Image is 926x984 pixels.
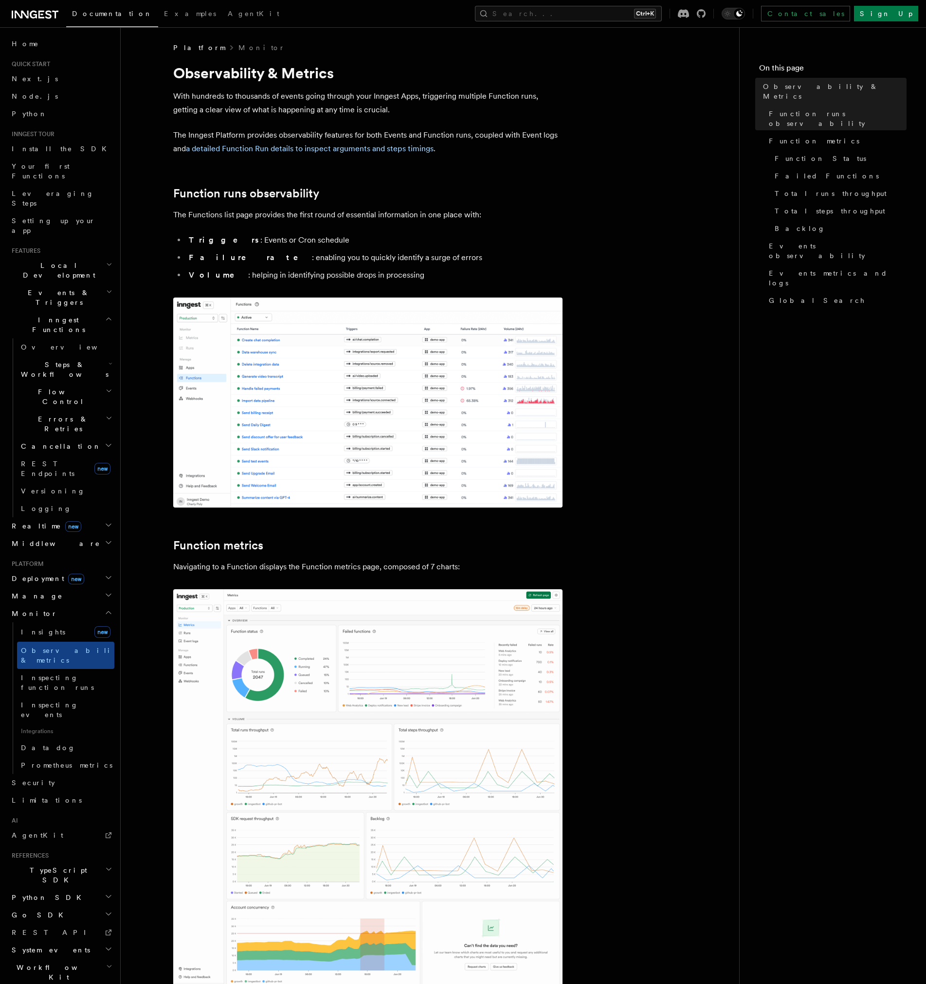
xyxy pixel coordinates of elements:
[186,268,563,282] li: : helping in identifying possible drops in processing
[8,517,114,535] button: Realtimenew
[8,945,90,955] span: System events
[775,224,825,233] span: Backlog
[8,893,87,902] span: Python SDK
[17,383,114,410] button: Flow Control
[8,852,49,860] span: References
[8,105,114,123] a: Python
[8,826,114,844] a: AgentKit
[8,861,114,889] button: TypeScript SDK
[765,292,907,309] a: Global Search
[186,144,434,153] a: a detailed Function Run details to inspect arguments and steps timings
[222,3,285,26] a: AgentKit
[771,185,907,202] a: Total runs throughput
[17,414,106,434] span: Errors & Retries
[8,774,114,791] a: Security
[17,500,114,517] a: Logging
[21,674,94,691] span: Inspecting function runs
[8,212,114,239] a: Setting up your app
[17,410,114,438] button: Errors & Retries
[775,171,879,181] span: Failed Functions
[765,105,907,132] a: Function runs observability
[17,338,114,356] a: Overview
[17,642,114,669] a: Observability & metrics
[854,6,918,21] a: Sign Up
[17,387,106,406] span: Flow Control
[8,288,106,307] span: Events & Triggers
[21,701,78,719] span: Inspecting events
[66,3,158,27] a: Documentation
[72,10,152,18] span: Documentation
[17,669,114,696] a: Inspecting function runs
[8,338,114,517] div: Inngest Functions
[8,889,114,906] button: Python SDK
[8,609,57,618] span: Monitor
[17,438,114,455] button: Cancellation
[8,70,114,88] a: Next.js
[21,460,74,477] span: REST Endpoints
[775,154,866,163] span: Function Status
[8,570,114,587] button: Deploymentnew
[8,60,50,68] span: Quick start
[769,268,907,288] span: Events metrics and logs
[8,560,44,568] span: Platform
[12,796,82,804] span: Limitations
[771,220,907,237] a: Backlog
[8,574,84,583] span: Deployment
[17,455,114,482] a: REST Endpointsnew
[8,315,105,334] span: Inngest Functions
[8,924,114,941] a: REST API
[21,647,121,664] span: Observability & metrics
[12,217,95,234] span: Setting up your app
[771,150,907,167] a: Function Status
[228,10,279,18] span: AgentKit
[173,208,563,222] p: The Functions list page provides the first round of essential information in one place with:
[8,35,114,53] a: Home
[238,43,285,53] a: Monitor
[12,92,58,100] span: Node.js
[186,233,563,247] li: : Events or Cron schedule
[17,739,114,756] a: Datadog
[8,158,114,185] a: Your first Functions
[17,723,114,739] span: Integrations
[12,190,94,207] span: Leveraging Steps
[21,628,65,636] span: Insights
[173,187,319,200] a: Function runs observability
[759,78,907,105] a: Observability & Metrics
[164,10,216,18] span: Examples
[12,929,94,936] span: REST API
[21,744,75,752] span: Datadog
[21,761,112,769] span: Prometheus metrics
[12,39,39,49] span: Home
[173,128,563,156] p: The Inngest Platform provides observability features for both Events and Function runs, coupled w...
[634,9,656,18] kbd: Ctrl+K
[771,167,907,185] a: Failed Functions
[173,539,263,552] a: Function metrics
[8,185,114,212] a: Leveraging Steps
[68,574,84,584] span: new
[12,110,47,118] span: Python
[21,343,121,351] span: Overview
[94,463,110,474] span: new
[765,132,907,150] a: Function metrics
[8,88,114,105] a: Node.js
[12,75,58,83] span: Next.js
[17,482,114,500] a: Versioning
[173,43,225,53] span: Platform
[8,521,81,531] span: Realtime
[189,235,260,245] strong: Triggers
[21,487,85,495] span: Versioning
[475,6,662,21] button: Search...Ctrl+K
[769,109,907,128] span: Function runs observability
[761,6,850,21] a: Contact sales
[21,505,72,512] span: Logging
[17,360,109,379] span: Steps & Workflows
[8,140,114,158] a: Install the SDK
[8,817,18,825] span: AI
[769,296,865,305] span: Global Search
[189,270,248,280] strong: Volume
[722,8,745,19] button: Toggle dark mode
[8,130,54,138] span: Inngest tour
[186,251,563,264] li: : enabling you to quickly identify a surge of errors
[17,356,114,383] button: Steps & Workflows
[8,539,100,548] span: Middleware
